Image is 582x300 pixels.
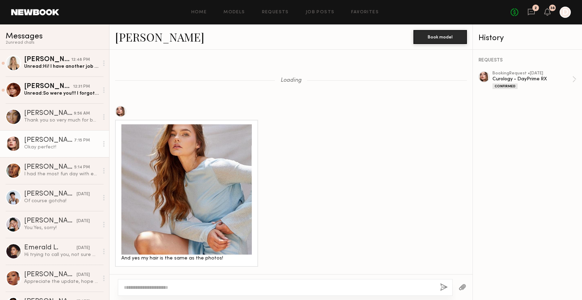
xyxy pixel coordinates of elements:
a: 2 [527,8,535,17]
div: Emerald L. [24,244,77,251]
a: D [560,7,571,18]
div: Okay perfect! [24,144,99,151]
div: 9:56 AM [74,110,90,117]
div: 12:31 PM [73,83,90,90]
div: [PERSON_NAME] [24,218,77,225]
a: Models [223,10,245,15]
div: [PERSON_NAME] [24,56,71,63]
div: [PERSON_NAME] [24,271,77,278]
div: Hi trying to call you, not sure where the studio is [24,251,99,258]
div: [PERSON_NAME] [24,83,73,90]
div: You: Yes, sorry! [24,225,99,231]
div: 38 [550,6,555,10]
a: Favorites [351,10,379,15]
div: And yes my hair is the same as the photos! [121,255,252,263]
div: [DATE] [77,245,90,251]
div: 5:14 PM [74,164,90,171]
div: Thank you so very much for being understanding! I’m sorry I didn’t have the address! [24,117,99,124]
div: Unread: So were you!!! I forgot the add the manicure to the expenses, is there a way to reimburse... [24,90,99,97]
div: booking Request • [DATE] [492,71,572,76]
a: Home [191,10,207,15]
div: [DATE] [77,272,90,278]
div: Unread: Hi! I have another job that asked me if I can be in [GEOGRAPHIC_DATA] by 4:30 [DATE], is ... [24,63,99,70]
div: History [478,34,576,42]
div: Curology - DayPrime RX [492,76,572,82]
a: [PERSON_NAME] [115,29,204,44]
span: Messages [6,32,43,41]
div: 2 [534,6,537,10]
a: Job Posts [306,10,335,15]
div: [DATE] [77,218,90,225]
div: 12:48 PM [71,57,90,63]
div: [PERSON_NAME] [24,191,77,198]
div: REQUESTS [478,58,576,63]
span: Loading [281,78,301,83]
div: [PERSON_NAME] [24,137,74,144]
div: [PERSON_NAME] [24,110,74,117]
div: Of course gotcha! [24,198,99,204]
div: [DATE] [77,191,90,198]
div: I had the most fun day with everyone! Thank you so much for having me. You guys are so amazing an... [24,171,99,177]
div: Appreciate the update, hope to work with you on the next one! [24,278,99,285]
a: Book model [413,34,467,39]
div: Confirmed [492,83,518,89]
a: bookingRequest •[DATE]Curology - DayPrime RXConfirmed [492,71,576,89]
div: 7:15 PM [74,137,90,144]
button: Book model [413,30,467,44]
a: Requests [262,10,289,15]
div: [PERSON_NAME] [24,164,74,171]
